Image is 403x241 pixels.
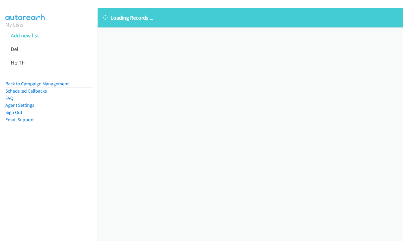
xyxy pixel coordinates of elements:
a: Email Support [5,117,34,122]
p: Loading Records ... [103,14,398,22]
a: Dell [11,46,20,52]
a: Scheduled Callbacks [5,88,47,94]
a: My Lists [5,21,23,28]
a: Agent Settings [5,102,34,108]
a: Back to Campaign Management [5,81,69,87]
a: FAQ [5,95,13,101]
a: Hp Th [11,59,25,66]
a: Add new list [11,32,39,39]
a: Sign Out [5,109,22,115]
